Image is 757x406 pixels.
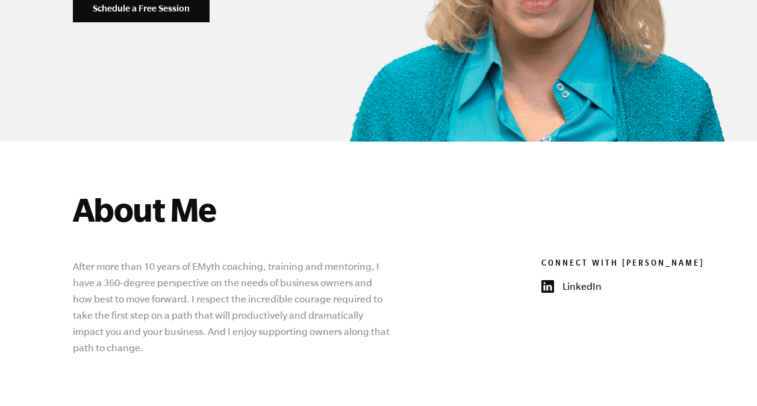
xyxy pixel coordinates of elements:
[541,280,554,293] img: LinkedIn
[73,190,743,228] h2: About Me
[541,258,743,270] h6: Connect with [PERSON_NAME]
[697,348,757,406] iframe: Chat Widget
[541,280,743,293] a: LinkedInLinkedIn
[73,258,391,356] p: After more than 10 years of EMyth coaching, training and mentoring, I have a 360-degree perspecti...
